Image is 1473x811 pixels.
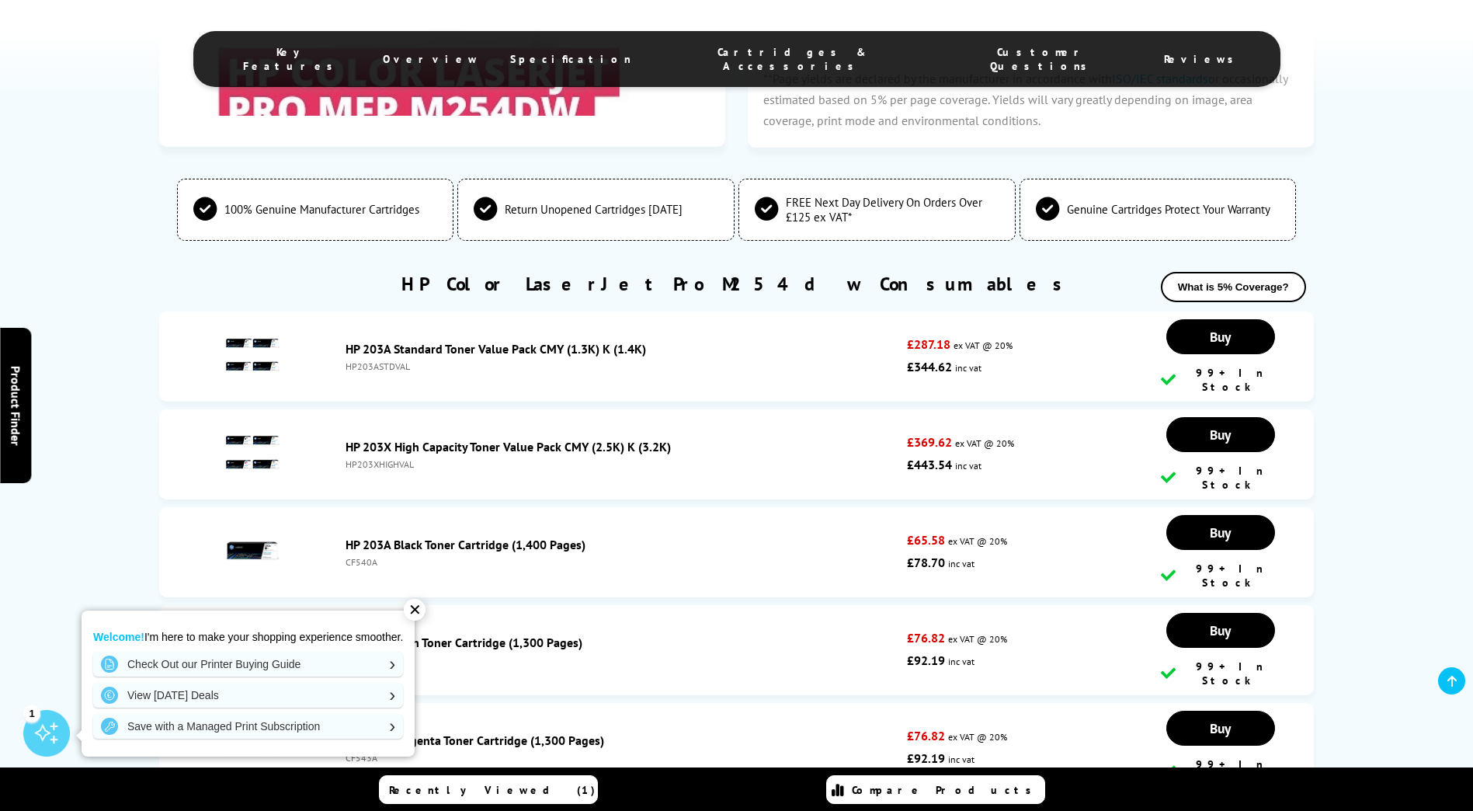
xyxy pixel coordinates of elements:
div: 99+ In Stock [1161,366,1280,394]
span: Buy [1210,426,1231,444]
a: Compare Products [826,775,1045,804]
span: Genuine Cartridges Protect Your Warranty [1067,202,1270,217]
span: Specification [510,52,631,66]
span: ex VAT @ 20% [955,437,1014,449]
span: Compare Products [852,783,1040,797]
span: Buy [1210,621,1231,639]
span: Cartridges & Accessories [662,45,922,73]
strong: £92.19 [907,653,945,668]
a: HP 203X High Capacity Toner Value Pack CMY (2.5K) K (3.2K) [346,439,671,454]
strong: £369.62 [907,434,952,450]
strong: £76.82 [907,728,945,743]
strong: £92.19 [907,750,945,766]
img: HP 203X High Capacity Toner Value Pack CMY (2.5K) K (3.2K) [225,426,280,480]
div: CF543A [346,752,899,764]
strong: £443.54 [907,457,952,472]
strong: Welcome! [93,631,144,643]
span: Recently Viewed (1) [389,783,596,797]
p: **Page yields are declared by the manufacturer in accordance with or occasionally estimated based... [748,53,1313,148]
a: HP 203A Magenta Toner Cartridge (1,300 Pages) [346,733,604,748]
span: Key Features [232,45,353,73]
a: HP 203A Cyan Toner Cartridge (1,300 Pages) [346,635,582,650]
strong: £287.18 [907,336,950,352]
h2: HP Color LaserJet Pro M254dw Consumables [401,272,1072,296]
span: Product Finder [8,366,23,446]
a: HP 203A Black Toner Cartridge (1,400 Pages) [346,537,585,552]
a: Save with a Managed Print Subscription [93,714,403,739]
span: inc vat [948,656,974,667]
span: ex VAT @ 20% [948,731,1007,743]
div: ✕ [404,599,426,621]
div: 99+ In Stock [1161,464,1280,492]
a: Recently Viewed (1) [379,775,598,804]
a: Check Out our Printer Buying Guide [93,652,403,677]
span: Buy [1210,719,1231,737]
button: What is 5% Coverage? [1161,272,1306,302]
div: 1 [23,705,40,722]
strong: £78.70 [907,555,945,570]
img: HP 203A Standard Toner Value Pack CMY (1.3K) K (1.4K) [225,328,280,382]
a: HP 203A Standard Toner Value Pack CMY (1.3K) K (1.4K) [346,341,646,357]
div: 99+ In Stock [1161,562,1280,590]
span: Buy [1210,524,1231,541]
span: Reviews [1164,52,1242,66]
span: ex VAT @ 20% [948,535,1007,547]
span: FREE Next Day Delivery On Orders Over £125 ex VAT* [786,195,999,225]
span: Return Unopened Cartridges [DATE] [505,202,683,217]
p: I'm here to make your shopping experience smoother. [93,630,403,644]
span: Customer Questions [953,45,1132,73]
div: HP203XHIGHVAL [346,458,899,470]
span: inc vat [948,754,974,765]
strong: £65.58 [907,532,945,548]
div: 99+ In Stock [1161,757,1280,785]
span: Overview [383,52,479,66]
div: CF540A [346,556,899,568]
span: ex VAT @ 20% [948,633,1007,645]
strong: £76.82 [907,630,945,646]
div: 99+ In Stock [1161,660,1280,687]
strong: £344.62 [907,359,952,374]
span: inc vat [948,558,974,569]
span: Buy [1210,328,1231,346]
div: CF541A [346,654,899,666]
img: HP 203A Black Toner Cartridge (1,400 Pages) [225,524,280,578]
span: 100% Genuine Manufacturer Cartridges [224,202,419,217]
span: inc vat [955,362,981,374]
span: inc vat [955,460,981,472]
div: HP203ASTDVAL [346,360,899,372]
span: ex VAT @ 20% [954,339,1013,351]
a: View [DATE] Deals [93,683,403,708]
